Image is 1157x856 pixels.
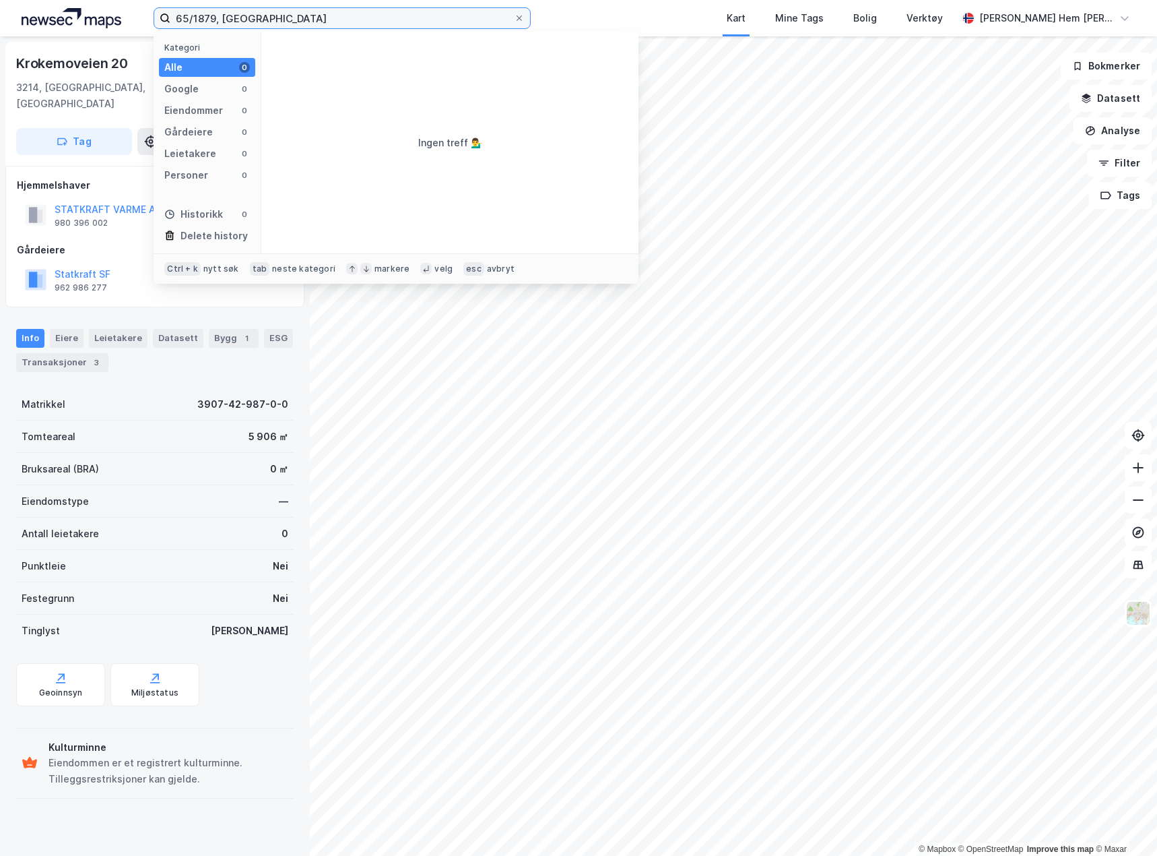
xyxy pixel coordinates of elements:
div: 0 [239,84,250,94]
div: — [279,493,288,510]
div: 962 986 277 [55,282,107,293]
div: Leietakere [89,329,147,348]
div: Kontrollprogram for chat [1090,791,1157,856]
div: Antall leietakere [22,526,99,542]
button: Tags [1089,182,1152,209]
button: Analyse [1073,117,1152,144]
div: Geoinnsyn [39,687,83,698]
div: Gårdeiere [17,242,293,258]
div: 5 906 ㎡ [249,429,288,445]
input: Søk på adresse, matrikkel, gårdeiere, leietakere eller personer [170,8,514,28]
div: 3 [90,356,103,369]
div: Punktleie [22,558,66,574]
div: markere [374,264,409,274]
div: Miljøstatus [131,687,178,698]
div: Bolig [853,10,877,26]
div: [PERSON_NAME] Hem [PERSON_NAME] [979,10,1114,26]
div: ESG [264,329,293,348]
div: nytt søk [203,264,239,274]
div: Ingen treff 💁‍♂️ [418,135,482,151]
div: Festegrunn [22,590,74,607]
div: Krokemoveien 20 [16,53,131,74]
div: Datasett [153,329,203,348]
div: esc [463,262,484,276]
div: Kategori [164,42,255,53]
div: Delete history [180,228,248,244]
a: Mapbox [919,845,956,854]
a: OpenStreetMap [958,845,1024,854]
div: Eiere [50,329,84,348]
div: Leietakere [164,146,216,162]
div: avbryt [487,264,515,274]
div: 0 [282,526,288,542]
div: Tinglyst [22,623,60,639]
iframe: Chat Widget [1090,791,1157,856]
div: Alle [164,59,183,75]
div: Bygg [209,329,259,348]
div: [PERSON_NAME] [211,623,288,639]
div: velg [434,264,453,274]
button: Tag [16,128,132,155]
div: 3907-42-987-0-0 [197,396,288,412]
div: Nei [273,590,288,607]
div: Ctrl + k [164,262,201,276]
div: Matrikkel [22,396,65,412]
img: Z [1125,601,1151,626]
div: 980 396 002 [55,218,108,228]
div: 0 [239,148,250,159]
div: 1 [240,332,253,345]
div: Mine Tags [775,10,824,26]
div: Eiendommer [164,102,223,119]
div: neste kategori [272,264,335,274]
div: 0 ㎡ [270,461,288,477]
button: Bokmerker [1061,53,1152,80]
img: logo.a4113a55bc3d86da70a041830d287a7e.svg [22,8,121,28]
div: Historikk [164,206,223,222]
div: Verktøy [906,10,943,26]
div: 0 [239,127,250,137]
div: tab [250,262,270,276]
div: Nei [273,558,288,574]
div: Tomteareal [22,429,75,445]
div: Personer [164,167,208,183]
div: Info [16,329,44,348]
div: Eiendommen er et registrert kulturminne. Tilleggsrestriksjoner kan gjelde. [48,755,288,787]
button: Datasett [1069,85,1152,112]
div: Kart [727,10,746,26]
div: Bruksareal (BRA) [22,461,99,477]
div: 0 [239,62,250,73]
div: Hjemmelshaver [17,177,293,193]
div: 0 [239,209,250,220]
div: 0 [239,170,250,181]
div: Gårdeiere [164,124,213,140]
div: Transaksjoner [16,353,108,372]
div: Google [164,81,199,97]
a: Improve this map [1027,845,1094,854]
div: 0 [239,105,250,116]
div: Kulturminne [48,739,288,756]
div: Eiendomstype [22,493,89,510]
div: 3214, [GEOGRAPHIC_DATA], [GEOGRAPHIC_DATA] [16,80,213,112]
button: Filter [1087,150,1152,177]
